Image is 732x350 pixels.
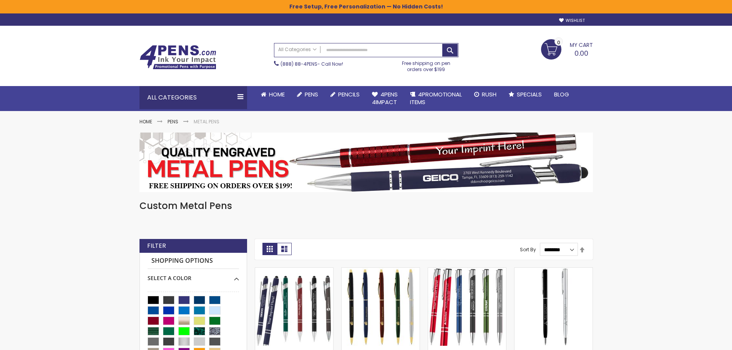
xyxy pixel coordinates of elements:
a: Specials [503,86,548,103]
strong: Metal Pens [194,118,219,125]
a: Pens [168,118,178,125]
span: Home [269,90,285,98]
a: Pencils [324,86,366,103]
a: 4PROMOTIONALITEMS [404,86,468,111]
span: 4Pens 4impact [372,90,398,106]
span: All Categories [278,46,317,53]
span: 0.00 [574,48,588,58]
div: All Categories [139,86,247,109]
img: Cooper Deluxe Metal Pen w/Gold Trim [342,268,420,346]
a: Home [139,118,152,125]
a: Custom Soft Touch Metal Pen - Stylus Top [255,267,333,274]
span: Pencils [338,90,360,98]
h1: Custom Metal Pens [139,200,593,212]
img: 4Pens Custom Pens and Promotional Products [139,45,216,70]
span: - Call Now! [281,61,343,67]
a: All Categories [274,43,320,56]
div: Select A Color [148,269,239,282]
a: Paradigm Plus Custom Metal Pens [428,267,506,274]
a: Rush [468,86,503,103]
a: Berkley Ballpoint Pen with Chrome Trim [515,267,593,274]
span: Rush [482,90,496,98]
img: Berkley Ballpoint Pen with Chrome Trim [515,268,593,346]
a: 4Pens4impact [366,86,404,111]
a: Wishlist [559,18,585,23]
span: 4PROMOTIONAL ITEMS [410,90,462,106]
span: Specials [517,90,542,98]
strong: Shopping Options [148,253,239,269]
img: Paradigm Plus Custom Metal Pens [428,268,506,346]
a: Blog [548,86,575,103]
a: (888) 88-4PENS [281,61,317,67]
strong: Grid [262,243,277,255]
a: 0.00 0 [541,39,593,58]
a: Pens [291,86,324,103]
label: Sort By [520,246,536,253]
a: Home [255,86,291,103]
a: Cooper Deluxe Metal Pen w/Gold Trim [342,267,420,274]
img: Custom Soft Touch Metal Pen - Stylus Top [255,268,333,346]
img: Metal Pens [139,133,593,192]
span: 0 [557,39,560,46]
span: Pens [305,90,318,98]
strong: Filter [147,242,166,250]
span: Blog [554,90,569,98]
div: Free shipping on pen orders over $199 [394,57,458,73]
